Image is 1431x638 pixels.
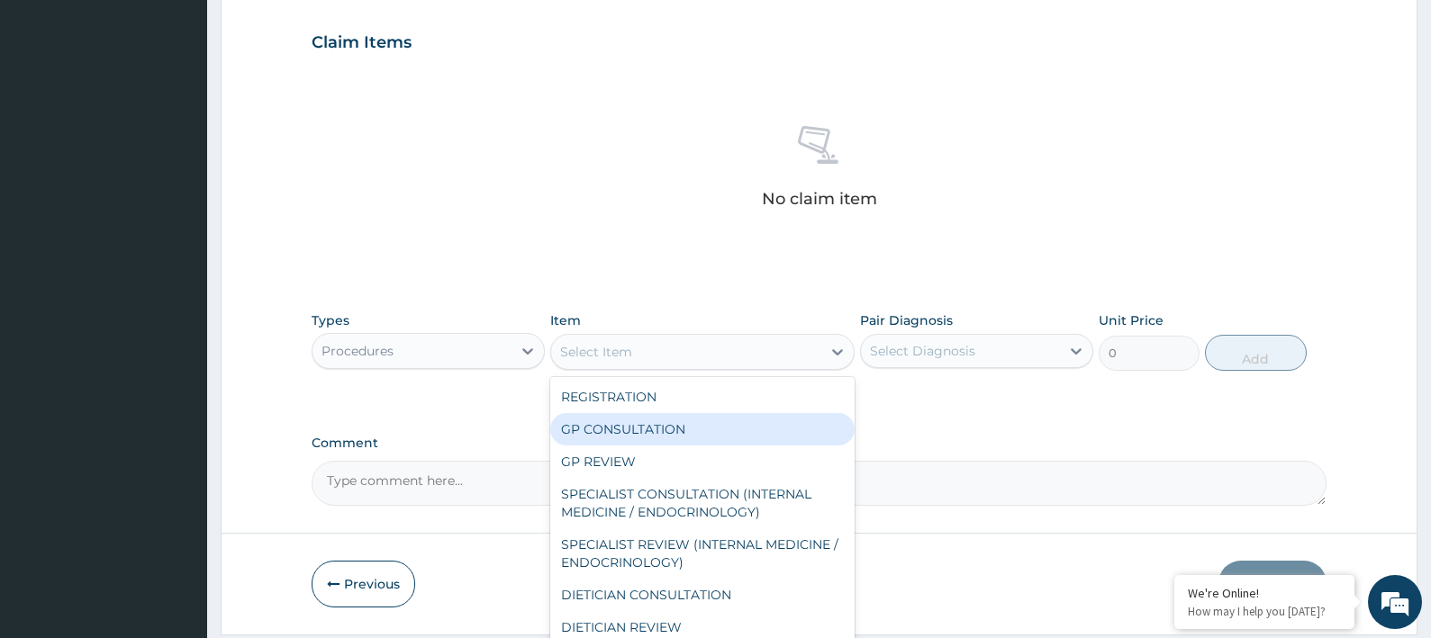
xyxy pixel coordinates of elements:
[870,342,975,360] div: Select Diagnosis
[860,311,953,329] label: Pair Diagnosis
[550,528,855,579] div: SPECIALIST REVIEW (INTERNAL MEDICINE / ENDOCRINOLOGY)
[312,561,415,607] button: Previous
[312,33,412,53] h3: Claim Items
[295,9,339,52] div: Minimize live chat window
[1188,604,1341,619] p: How may I help you today?
[1218,561,1327,607] button: Submit
[33,90,73,135] img: d_794563401_company_1708531726252_794563401
[550,478,855,528] div: SPECIALIST CONSULTATION (INTERNAL MEDICINE / ENDOCRINOLOGY)
[550,381,855,413] div: REGISTRATION
[550,445,855,478] div: GP REVIEW
[312,436,1327,451] label: Comment
[1205,335,1307,371] button: Add
[550,413,855,445] div: GP CONSULTATION
[550,311,581,329] label: Item
[560,343,632,361] div: Select Item
[1188,585,1341,601] div: We're Online!
[762,190,877,208] p: No claim item
[312,313,349,328] label: Types
[1099,311,1164,329] label: Unit Price
[104,200,249,382] span: We're online!
[322,342,394,360] div: Procedures
[94,101,303,124] div: Chat with us now
[550,579,855,611] div: DIETICIAN CONSULTATION
[9,437,343,500] textarea: Type your message and hit 'Enter'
